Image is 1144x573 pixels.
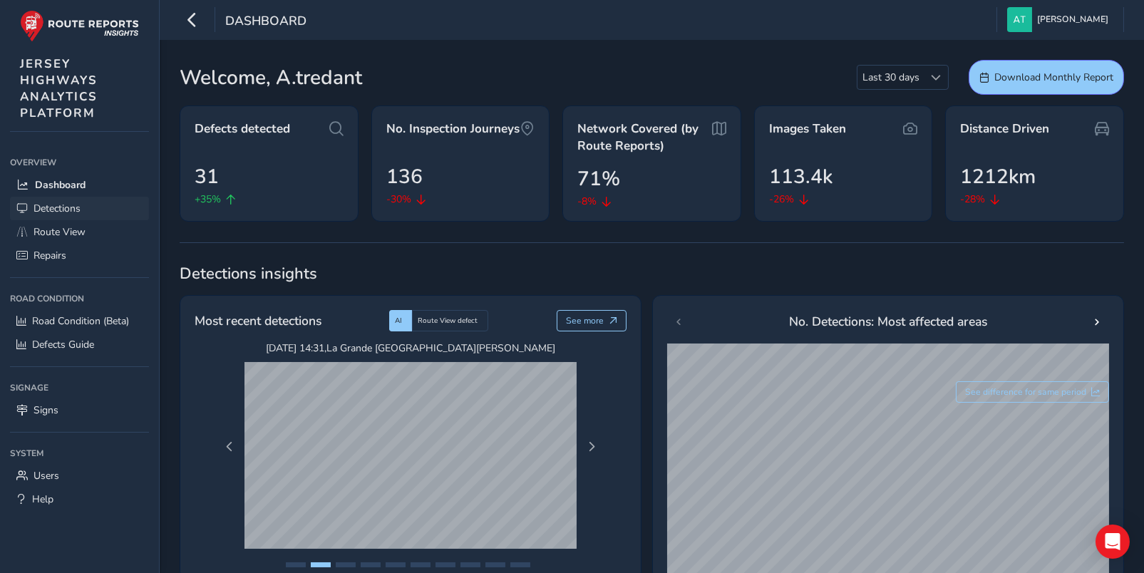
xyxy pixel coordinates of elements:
span: Dashboard [35,178,86,192]
span: Distance Driven [960,120,1049,138]
button: Previous Page [220,437,239,457]
a: Route View [10,220,149,244]
button: Page 7 [436,562,455,567]
button: See more [557,310,627,331]
button: Page 9 [485,562,505,567]
button: Page 10 [510,562,530,567]
img: diamond-layout [1007,7,1032,32]
div: Signage [10,377,149,398]
span: 71% [577,164,620,194]
span: Network Covered (by Route Reports) [577,120,711,154]
span: No. Inspection Journeys [386,120,520,138]
button: Download Monthly Report [969,60,1124,95]
span: 1212km [960,162,1036,192]
div: Route View defect [412,310,488,331]
a: Defects Guide [10,333,149,356]
a: Dashboard [10,173,149,197]
button: Page 1 [286,562,306,567]
button: Next Page [582,437,602,457]
button: Page 4 [361,562,381,567]
span: [PERSON_NAME] [1037,7,1108,32]
button: Page 5 [386,562,406,567]
span: Road Condition (Beta) [32,314,129,328]
span: Images Taken [769,120,846,138]
div: AI [389,310,412,331]
div: Road Condition [10,288,149,309]
a: Detections [10,197,149,220]
span: Detections [34,202,81,215]
span: See more [566,315,604,326]
span: Detections insights [180,263,1124,284]
button: Page 2 [311,562,331,567]
span: Route View [34,225,86,239]
span: [DATE] 14:31 , La Grande [GEOGRAPHIC_DATA][PERSON_NAME] [244,341,577,355]
span: Welcome, A.tredant [180,63,362,93]
a: Road Condition (Beta) [10,309,149,333]
button: Page 6 [411,562,431,567]
span: Most recent detections [195,311,321,330]
span: Route View defect [418,316,478,326]
span: See difference for same period [965,386,1086,398]
span: Signs [34,403,58,417]
span: Last 30 days [857,66,924,89]
span: 31 [195,162,219,192]
span: +35% [195,192,221,207]
span: AI [395,316,402,326]
span: -8% [577,194,597,209]
span: Users [34,469,59,482]
button: [PERSON_NAME] [1007,7,1113,32]
span: -28% [960,192,985,207]
a: Help [10,487,149,511]
span: Download Monthly Report [994,71,1113,84]
span: Help [32,492,53,506]
button: Page 3 [336,562,356,567]
a: Signs [10,398,149,422]
button: Page 8 [460,562,480,567]
button: See difference for same period [956,381,1110,403]
a: Repairs [10,244,149,267]
span: -26% [769,192,794,207]
span: 136 [386,162,423,192]
div: System [10,443,149,464]
span: 113.4k [769,162,833,192]
span: No. Detections: Most affected areas [789,312,987,331]
span: Defects Guide [32,338,94,351]
span: -30% [386,192,411,207]
div: Open Intercom Messenger [1096,525,1130,559]
span: Repairs [34,249,66,262]
div: Overview [10,152,149,173]
span: JERSEY HIGHWAYS ANALYTICS PLATFORM [20,56,98,121]
img: rr logo [20,10,139,42]
span: Dashboard [225,12,306,32]
span: Defects detected [195,120,290,138]
a: Users [10,464,149,487]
